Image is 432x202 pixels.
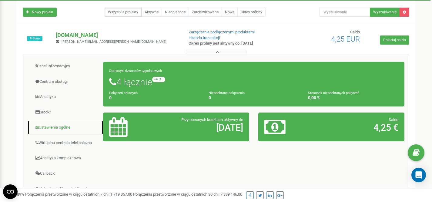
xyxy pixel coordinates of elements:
[312,123,398,133] h2: 4,25 €
[380,35,409,45] a: Doładuj saldo
[209,96,299,100] h4: 0
[28,120,103,135] a: Ustawienia ogólne
[28,89,103,104] a: Analityka
[109,69,162,73] small: Statystyki dzwonków tygodniowych
[308,91,359,95] small: Stosunek nieodebranych połączeń
[141,8,162,17] a: Aktywne
[189,35,220,40] a: Historia transakcji
[220,192,242,197] u: 7 339 146,00
[181,117,243,122] span: Przy obecnych kosztach aktywny do
[152,77,165,82] small: +4
[62,40,166,44] span: [PERSON_NAME][EMAIL_ADDRESS][PERSON_NAME][DOMAIN_NAME]
[56,31,179,39] p: [DOMAIN_NAME]
[209,91,245,95] small: Nieodebrane połączenia
[411,168,426,182] div: Open Intercom Messenger
[350,30,360,34] span: Saldo
[109,96,199,100] h4: 0
[222,8,238,17] a: Nowe
[389,117,398,122] span: Saldo
[25,192,132,197] span: Połączenia przetworzone w ciągu ostatnich 7 dni :
[133,192,242,197] span: Połączenia przetworzone w ciągu ostatnich 30 dni :
[28,136,103,150] a: Wirtualna centrala telefoniczna
[3,184,18,199] button: Open CMP widget
[109,77,398,87] h1: 4 łącznie
[28,182,103,202] a: Ustawienia Ringostat Smart Phone
[157,123,243,133] h2: [DATE]
[162,8,189,17] a: Nieopłacone
[189,41,278,46] p: Okres próbny jest aktywny do: [DATE]
[109,91,138,95] small: Połączeń celowych
[27,36,42,41] span: Próbny
[110,192,132,197] u: 1 719 357,00
[28,59,103,74] a: Panel Informacyjny
[28,74,103,89] a: Centrum obsługi
[23,8,57,17] a: Nowy projekt
[237,8,266,17] a: Okres próbny
[308,96,398,100] h4: 0,00 %
[370,8,400,17] button: Wyszukiwanie
[189,30,255,34] a: Zarządzanie podłączonymi produktami
[105,8,142,17] a: Wszystkie projekty
[320,8,370,17] input: Wyszukiwanie
[331,35,360,43] span: 4,25 EUR
[28,166,103,181] a: Callback
[28,151,103,166] a: Analityka kompleksowa
[189,8,222,17] a: Zarchiwizowane
[28,105,103,120] a: Środki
